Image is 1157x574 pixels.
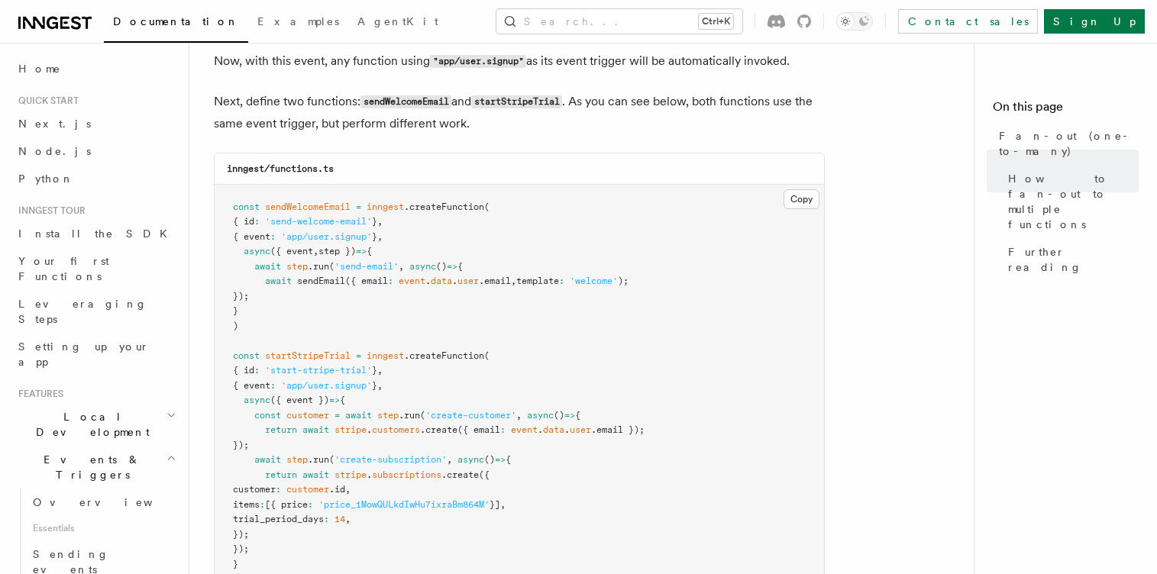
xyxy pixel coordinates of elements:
span: { event [233,380,270,391]
span: { [457,261,463,272]
span: Overview [33,496,190,508]
span: , [377,216,383,227]
span: step [377,410,399,421]
span: await [265,276,292,286]
span: : [500,424,506,435]
span: } [372,216,377,227]
span: .email [479,276,511,286]
span: return [265,469,297,480]
span: . [425,276,431,286]
span: , [377,365,383,376]
span: () [484,454,495,465]
span: ( [329,261,334,272]
span: .email }); [591,424,645,435]
span: : [260,499,265,510]
span: { event [233,231,270,242]
span: startStripeTrial [265,350,351,361]
span: 'create-customer' [425,410,516,421]
span: async [409,261,436,272]
code: startStripeTrial [471,95,562,108]
span: . [367,424,372,435]
span: . [367,469,372,480]
a: Your first Functions [12,247,179,290]
span: inngest [367,202,404,212]
span: customer [286,410,329,421]
span: : [276,484,281,495]
span: { [506,454,511,465]
span: async [457,454,484,465]
span: await [345,410,372,421]
span: sendEmail [297,276,345,286]
a: Overview [27,489,179,516]
span: Setting up your app [18,340,150,368]
span: ( [484,350,490,361]
span: user [457,276,479,286]
span: data [431,276,452,286]
span: .createFunction [404,350,484,361]
span: : [324,514,329,524]
span: Examples [257,15,339,27]
span: () [436,261,447,272]
span: stripe [334,469,367,480]
span: 'send-email' [334,261,399,272]
a: Next.js [12,110,179,137]
span: }); [233,543,249,554]
span: Features [12,388,63,400]
span: { [367,246,372,256]
span: Local Development [12,409,166,440]
span: Leveraging Steps [18,298,147,325]
span: 'create-subscription' [334,454,447,465]
a: Further reading [1002,238,1139,281]
span: return [265,424,297,435]
span: ( [484,202,490,212]
span: : [270,380,276,391]
span: : [308,499,313,510]
span: await [302,469,329,480]
span: const [233,202,260,212]
span: ); [618,276,629,286]
span: . [564,424,570,435]
span: await [302,424,329,435]
span: Documentation [113,15,239,27]
span: { [575,410,580,421]
span: await [254,261,281,272]
a: AgentKit [348,5,448,41]
span: = [356,202,361,212]
span: .create [441,469,479,480]
h4: On this page [993,98,1139,122]
span: .run [399,410,420,421]
button: Search...Ctrl+K [496,9,742,34]
span: : [254,216,260,227]
span: . [538,424,543,435]
span: => [329,395,340,405]
button: Copy [784,189,819,209]
code: "app/user.signup" [430,55,526,68]
span: }] [490,499,500,510]
a: Install the SDK [12,220,179,247]
span: 'app/user.signup' [281,231,372,242]
a: Sign Up [1044,9,1145,34]
a: Fan-out (one-to-many) [993,122,1139,165]
span: }); [233,440,249,450]
span: 'welcome' [570,276,618,286]
span: : [270,231,276,242]
span: const [233,350,260,361]
span: => [564,410,575,421]
span: .create [420,424,457,435]
span: 'start-stripe-trial' [265,365,372,376]
span: 'app/user.signup' [281,380,372,391]
span: step }) [318,246,356,256]
span: Fan-out (one-to-many) [999,128,1139,159]
span: , [399,261,404,272]
span: customer [286,484,329,495]
p: Now, with this event, any function using as its event trigger will be automatically invoked. [214,50,825,73]
span: AgentKit [357,15,438,27]
span: , [345,514,351,524]
a: Python [12,165,179,192]
span: Quick start [12,95,79,107]
kbd: Ctrl+K [699,14,733,29]
span: customer [233,484,276,495]
p: Next, define two functions: and . As you can see below, both functions use the same event trigger... [214,91,825,134]
span: , [511,276,516,286]
a: Documentation [104,5,248,43]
